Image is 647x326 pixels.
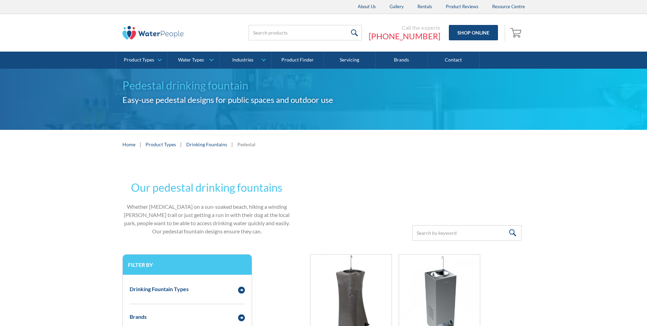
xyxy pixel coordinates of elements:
a: Open cart [509,25,525,41]
div: | [179,140,183,148]
a: Water Types [168,52,219,69]
a: Product Types [146,141,176,148]
img: shopping cart [510,27,523,38]
div: | [231,140,234,148]
input: Search by keyword [412,225,521,241]
h2: Easy-use pedestal designs for public spaces and outdoor use [122,94,357,106]
a: Product Finder [272,52,324,69]
a: Servicing [324,52,376,69]
a: Shop Online [449,25,498,40]
div: Water Types [178,57,204,63]
div: Pedestal [237,141,255,148]
div: Industries [232,57,253,63]
div: Product Types [124,57,154,63]
a: Brands [376,52,427,69]
img: The Water People [122,26,184,40]
div: Call the experts [369,24,440,31]
div: Drinking Fountain Types [130,285,189,293]
h3: Filter by [128,261,247,268]
a: Contact [428,52,480,69]
a: Product Types [116,52,167,69]
p: Whether [MEDICAL_DATA] on a sun-soaked beach, hiking a winding [PERSON_NAME] trail or just gettin... [122,203,292,235]
input: Search products [249,25,362,40]
h1: Pedestal drinking fountain [122,77,357,94]
a: Industries [220,52,271,69]
h2: Our pedestal drinking fountains [122,179,292,196]
div: | [139,140,142,148]
a: Drinking Fountains [186,141,227,148]
div: Brands [130,313,147,321]
a: [PHONE_NUMBER] [369,31,440,41]
a: Home [122,141,135,148]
